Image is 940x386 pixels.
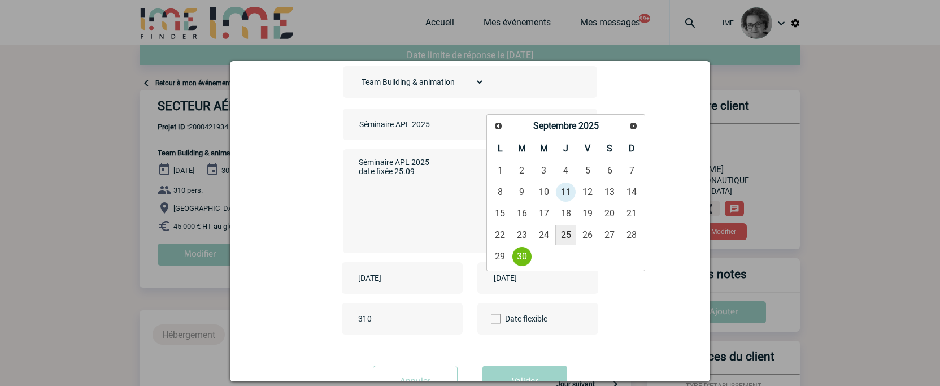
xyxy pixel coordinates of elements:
[578,120,599,131] span: 2025
[512,203,533,224] a: 16
[498,143,503,154] span: Lundi
[512,182,533,202] a: 9
[599,161,620,181] a: 6
[512,246,533,267] a: 30
[533,182,554,202] a: 10
[607,143,612,154] span: Samedi
[629,122,638,131] span: Suivant
[356,155,579,245] textarea: Séminaire APL 2025
[577,182,598,202] a: 12
[555,182,576,202] a: 11
[540,143,548,154] span: Mercredi
[512,161,533,181] a: 2
[555,161,576,181] a: 4
[491,271,569,285] input: Date de fin
[533,120,576,131] span: Septembre
[577,225,598,245] a: 26
[533,225,554,245] a: 24
[599,182,620,202] a: 13
[621,161,642,181] a: 7
[577,203,598,224] a: 19
[621,203,642,224] a: 21
[494,122,503,131] span: Précédent
[490,225,511,245] a: 22
[490,118,507,134] a: Précédent
[577,161,598,181] a: 5
[585,143,590,154] span: Vendredi
[355,271,433,285] input: Date de début
[555,203,576,224] a: 18
[512,225,533,245] a: 23
[563,143,568,154] span: Jeudi
[625,118,642,134] a: Suivant
[621,182,642,202] a: 14
[490,161,511,181] a: 1
[491,303,529,335] label: Date flexible
[490,246,511,267] a: 29
[518,143,526,154] span: Mardi
[555,225,576,245] a: 25
[355,311,462,326] input: Nombre de participants
[490,182,511,202] a: 8
[490,203,511,224] a: 15
[533,161,554,181] a: 3
[599,225,620,245] a: 27
[629,143,635,154] span: Dimanche
[621,225,642,245] a: 28
[356,117,515,132] input: Nom de l'événement
[599,203,620,224] a: 20
[533,203,554,224] a: 17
